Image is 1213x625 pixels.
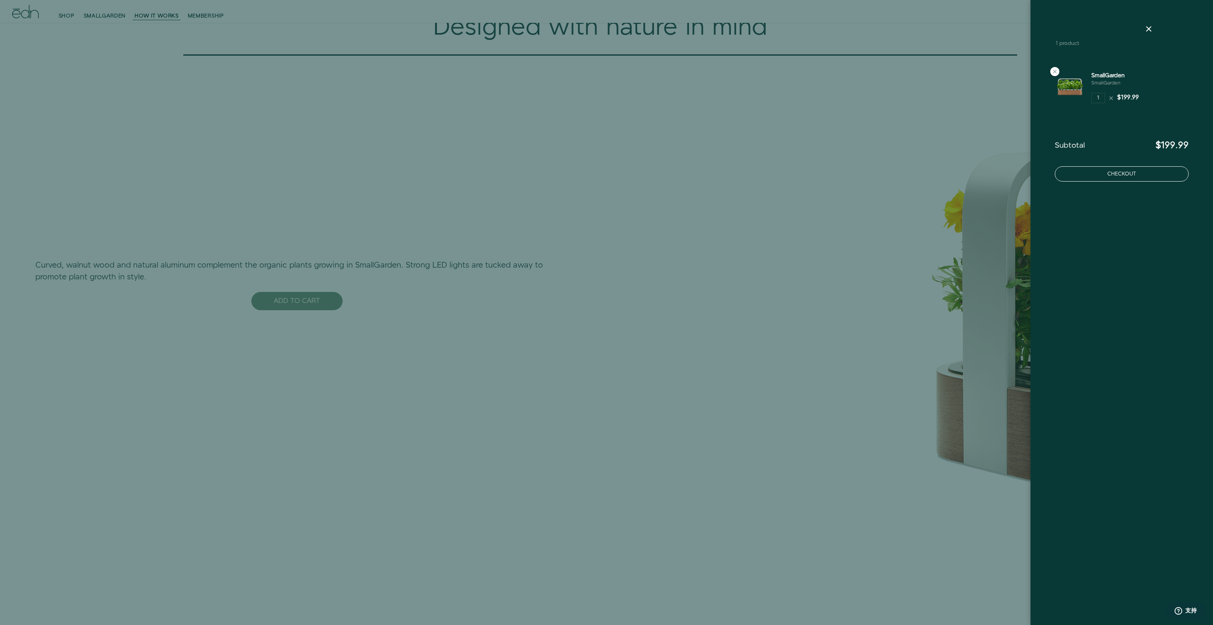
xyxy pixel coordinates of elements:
span: $199.99 [1156,139,1189,152]
span: 1 [1056,40,1058,47]
button: Checkout [1055,166,1189,182]
a: SmallGarden [1091,72,1125,80]
div: SmallGarden [1091,80,1125,87]
span: product [1059,40,1079,47]
div: $199.99 [1117,94,1139,102]
span: Subtotal [1055,141,1085,150]
iframe: 打开一个小组件，您可以在其中找到更多信息 [1166,602,1205,621]
a: Cart [1056,24,1097,38]
img: SmallGarden - SmallGarden [1055,72,1085,102]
